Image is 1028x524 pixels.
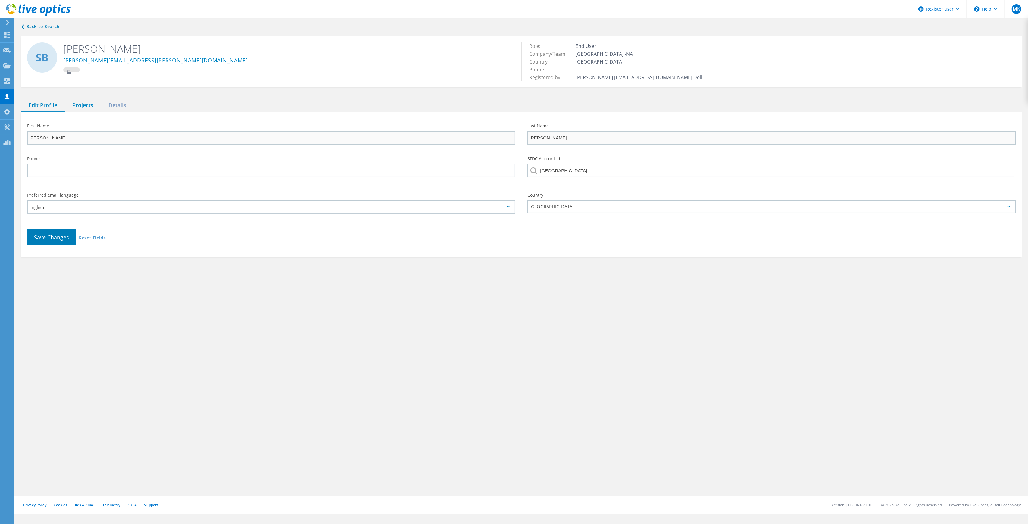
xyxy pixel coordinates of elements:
label: Last Name [527,124,1016,128]
div: Edit Profile [21,99,65,112]
a: Live Optics Dashboard [6,13,71,17]
td: End User [574,42,704,50]
a: Back to search [21,23,60,30]
label: SFDC Account Id [527,157,1016,161]
div: [GEOGRAPHIC_DATA] [527,200,1016,213]
span: Save Changes [34,234,69,241]
svg: \n [974,6,980,12]
span: SB [36,52,49,63]
li: Powered by Live Optics, a Dell Technology [949,502,1021,507]
td: [PERSON_NAME] [EMAIL_ADDRESS][DOMAIN_NAME] Dell [574,73,704,81]
a: [PERSON_NAME][EMAIL_ADDRESS][PERSON_NAME][DOMAIN_NAME] [63,58,248,64]
a: Cookies [54,502,67,507]
li: Version: [TECHNICAL_ID] [832,502,874,507]
label: Country [527,193,1016,197]
label: First Name [27,124,515,128]
td: [GEOGRAPHIC_DATA] [574,58,704,66]
span: Role: [529,43,546,49]
span: [GEOGRAPHIC_DATA] -NA [576,51,639,57]
a: Support [144,502,158,507]
h2: [PERSON_NAME] [63,42,512,55]
a: Reset Fields [79,236,106,241]
button: Save Changes [27,229,76,245]
div: Details [101,99,134,112]
a: Ads & Email [75,502,95,507]
a: Telemetry [102,502,120,507]
label: Preferred email language [27,193,515,197]
a: EULA [127,502,137,507]
span: Company/Team: [529,51,573,57]
span: MK [1013,7,1020,11]
li: © 2025 Dell Inc. All Rights Reserved [881,502,942,507]
span: Registered by: [529,74,567,81]
span: Country: [529,58,555,65]
div: Projects [65,99,101,112]
span: Phone: [529,66,551,73]
label: Phone [27,157,515,161]
a: Privacy Policy [23,502,46,507]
